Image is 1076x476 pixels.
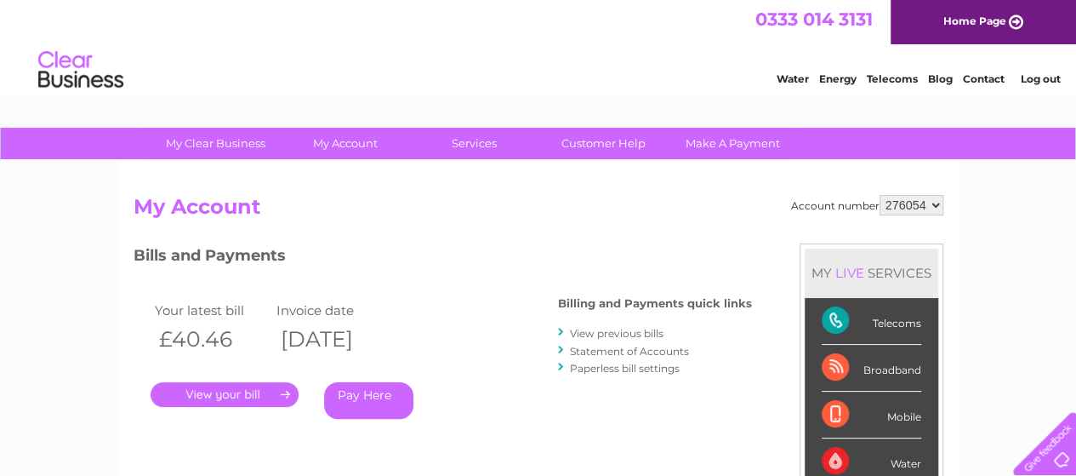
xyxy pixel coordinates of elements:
[963,72,1005,85] a: Contact
[151,322,273,357] th: £40.46
[867,72,918,85] a: Telecoms
[37,44,124,96] img: logo.png
[791,195,943,215] div: Account number
[134,244,752,273] h3: Bills and Payments
[134,195,943,227] h2: My Account
[570,327,663,340] a: View previous bills
[272,322,395,357] th: [DATE]
[805,249,938,297] div: MY SERVICES
[137,9,941,83] div: Clear Business is a trading name of Verastar Limited (registered in [GEOGRAPHIC_DATA] No. 3667643...
[272,299,395,322] td: Invoice date
[822,298,921,345] div: Telecoms
[832,265,868,281] div: LIVE
[822,392,921,439] div: Mobile
[819,72,857,85] a: Energy
[275,128,415,159] a: My Account
[151,299,273,322] td: Your latest bill
[570,345,689,358] a: Statement of Accounts
[663,128,803,159] a: Make A Payment
[151,382,299,407] a: .
[404,128,544,159] a: Services
[533,128,674,159] a: Customer Help
[570,362,680,375] a: Paperless bill settings
[928,72,953,85] a: Blog
[755,9,873,30] a: 0333 014 3131
[777,72,809,85] a: Water
[558,297,752,310] h4: Billing and Payments quick links
[822,345,921,392] div: Broadband
[324,382,413,419] a: Pay Here
[145,128,286,159] a: My Clear Business
[1020,72,1060,85] a: Log out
